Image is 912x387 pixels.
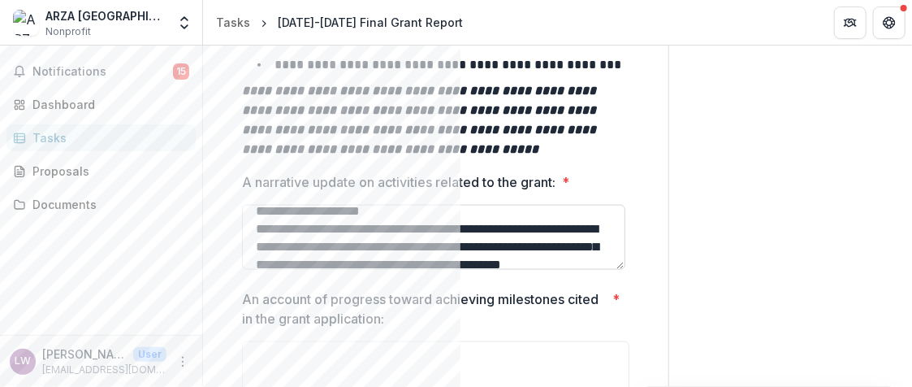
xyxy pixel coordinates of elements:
[278,14,463,31] div: [DATE]-[DATE] Final Grant Report
[173,63,189,80] span: 15
[216,14,250,31] div: Tasks
[242,172,555,192] p: A narrative update on activities related to the grant:
[32,65,173,79] span: Notifications
[133,347,166,362] p: User
[210,11,257,34] a: Tasks
[13,10,39,36] img: ARZA Canada
[6,191,196,218] a: Documents
[42,363,166,377] p: [EMAIL_ADDRESS][DOMAIN_NAME]
[242,289,606,328] p: An account of progress toward achieving milestones cited in the grant application:
[6,124,196,151] a: Tasks
[834,7,867,39] button: Partners
[6,158,196,185] a: Proposals
[173,352,192,372] button: More
[45,7,166,24] div: ARZA [GEOGRAPHIC_DATA]
[6,59,196,85] button: Notifications15
[32,129,183,146] div: Tasks
[210,11,469,34] nav: breadcrumb
[32,196,183,213] div: Documents
[32,96,183,113] div: Dashboard
[45,24,91,39] span: Nonprofit
[32,163,183,180] div: Proposals
[873,7,906,39] button: Get Help
[15,356,31,367] div: Lee Weisser
[173,7,196,39] button: Open entity switcher
[42,346,127,363] p: [PERSON_NAME]
[6,91,196,118] a: Dashboard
